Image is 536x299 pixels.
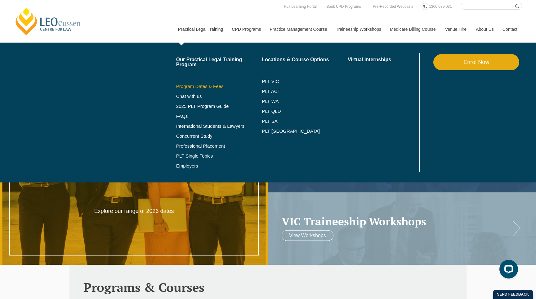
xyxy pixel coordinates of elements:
a: Concurrent Study [176,134,262,139]
a: Medicare Billing Course [385,16,440,43]
a: Chat with us [176,94,262,99]
p: Explore our range of 2026 dates [80,208,188,215]
a: Pre-Recorded Webcasts [371,3,415,10]
a: FAQs [176,114,262,119]
a: PLT Learning Portal [282,3,318,10]
a: PLT [GEOGRAPHIC_DATA] [262,129,348,134]
h2: Programs & Courses [83,280,453,294]
a: 2025 PLT Program Guide [176,104,247,109]
a: 1300 039 031 [427,3,453,10]
a: PLT QLD [262,109,348,114]
a: About Us [471,16,498,43]
a: Virtual Internships [348,57,418,62]
a: PLT VIC [262,79,348,84]
a: Enrol Now [433,54,519,70]
a: [PERSON_NAME] Centre for Law [14,7,83,36]
a: View Workshops [282,230,333,241]
span: 1300 039 031 [429,4,452,9]
a: Program Dates & Fees [176,84,262,89]
a: PLT ACT [262,89,348,94]
a: CPD Programs [227,16,265,43]
a: Contact [498,16,522,43]
a: Practical Legal Training [173,16,227,43]
a: Employers [176,163,262,168]
a: PLT SA [262,119,348,124]
a: Practice Management Course [265,16,331,43]
a: VIC Traineeship Workshops [282,215,510,228]
a: Traineeship Workshops [331,16,385,43]
a: PLT Single Topics [176,154,262,159]
a: Book CPD Programs [325,3,362,10]
a: Professional Placement [176,144,262,149]
iframe: LiveChat chat widget [494,257,520,283]
a: International Students & Lawyers [176,124,262,129]
a: Locations & Course Options [262,57,348,62]
a: PLT WA [262,99,332,104]
a: Venue Hire [440,16,471,43]
a: Our Practical Legal Training Program [176,57,262,67]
